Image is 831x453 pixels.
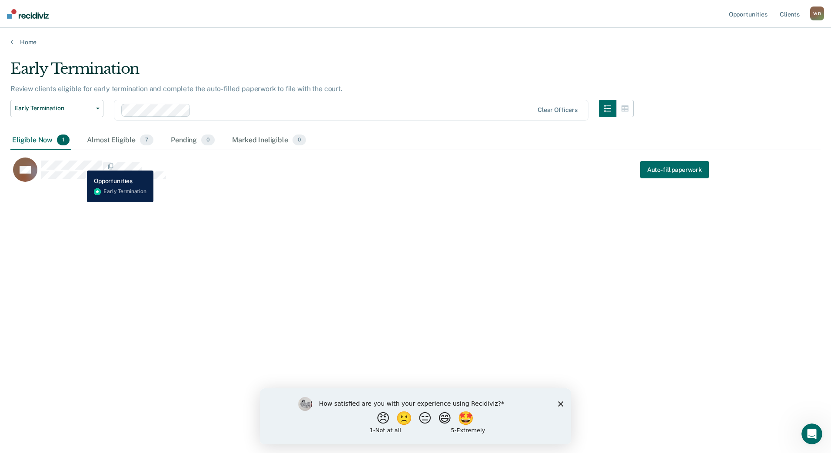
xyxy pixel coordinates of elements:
[801,423,822,444] iframe: Intercom live chat
[169,131,216,150] div: Pending0
[810,7,824,20] button: WD
[14,105,93,112] span: Early Termination
[7,9,49,19] img: Recidiviz
[85,131,155,150] div: Almost Eligible7
[538,106,578,114] div: Clear officers
[201,135,215,146] span: 0
[10,100,103,117] button: Early Termination
[293,135,306,146] span: 0
[10,131,71,150] div: Eligible Now1
[260,388,571,444] iframe: Survey by Kim from Recidiviz
[810,7,824,20] div: W D
[230,131,308,150] div: Marked Ineligible0
[640,161,709,178] button: Auto-fill paperwork
[640,161,709,178] a: Navigate to form link
[140,135,153,146] span: 7
[10,157,719,192] div: CaseloadOpportunityCell-190872
[10,38,821,46] a: Home
[10,60,634,85] div: Early Termination
[57,135,70,146] span: 1
[10,85,342,93] p: Review clients eligible for early termination and complete the auto-filled paperwork to file with...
